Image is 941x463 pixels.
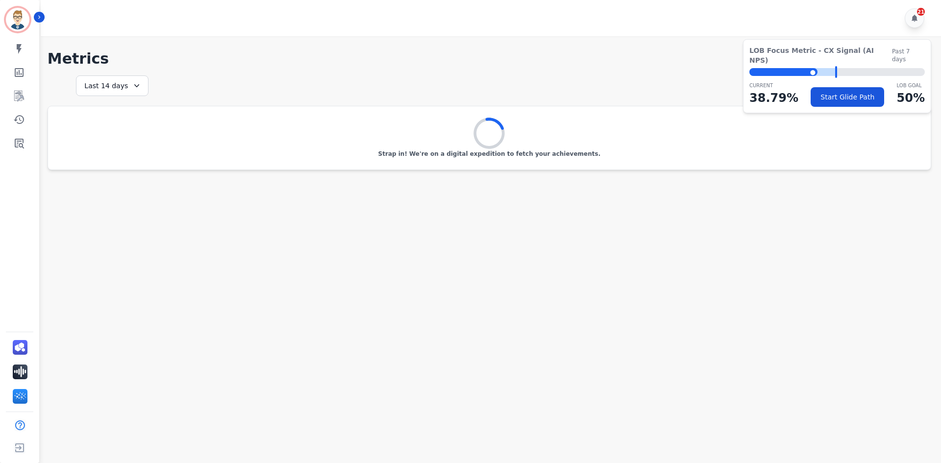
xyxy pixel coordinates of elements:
[749,46,892,65] span: LOB Focus Metric - CX Signal (AI NPS)
[378,150,601,158] p: Strap in! We're on a digital expedition to fetch your achievements.
[749,82,798,89] p: CURRENT
[48,50,931,68] h1: Metrics
[749,68,817,76] div: ⬤
[811,87,884,107] button: Start Glide Path
[6,8,29,31] img: Bordered avatar
[892,48,925,63] span: Past 7 days
[897,89,925,107] p: 50 %
[897,82,925,89] p: LOB Goal
[76,75,149,96] div: Last 14 days
[749,89,798,107] p: 38.79 %
[917,8,925,16] div: 21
